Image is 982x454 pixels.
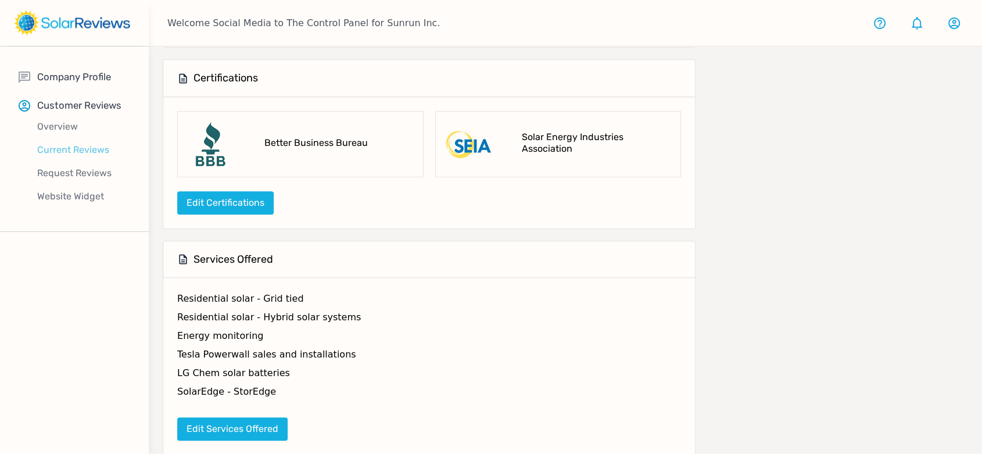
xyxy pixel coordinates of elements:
p: Request Reviews [19,166,149,180]
h5: Services Offered [193,253,273,266]
a: Request Reviews [19,162,149,185]
p: Overview [19,120,149,134]
p: Energy monitoring [177,329,263,343]
p: LG Chem solar batteries [177,366,290,380]
p: Company Profile [37,70,111,84]
p: Website Widget [19,190,149,203]
a: Overview [19,115,149,138]
a: Edit Services Offered [177,417,288,441]
p: Welcome Social Media to The Control Panel for Sunrun Inc. [167,16,440,30]
a: Current Reviews [19,138,149,162]
a: Edit Certifications [177,197,274,208]
p: Tesla Powerwall sales and installations [177,348,356,362]
img: icon_SEIA.png [445,121,492,167]
h5: Certifications [193,72,258,85]
p: Customer Reviews [37,98,121,113]
a: Edit Certifications [177,191,274,215]
p: SolarEdge - StorEdge [177,385,276,399]
p: Residential solar - Grid tied [177,292,304,306]
h6: Solar Energy Industries Association [522,131,671,157]
img: icon_BBB.png [187,121,234,167]
p: Current Reviews [19,143,149,157]
h6: Better Business Bureau [264,137,414,151]
a: Website Widget [19,185,149,208]
p: Residential solar - Hybrid solar systems [177,310,361,324]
